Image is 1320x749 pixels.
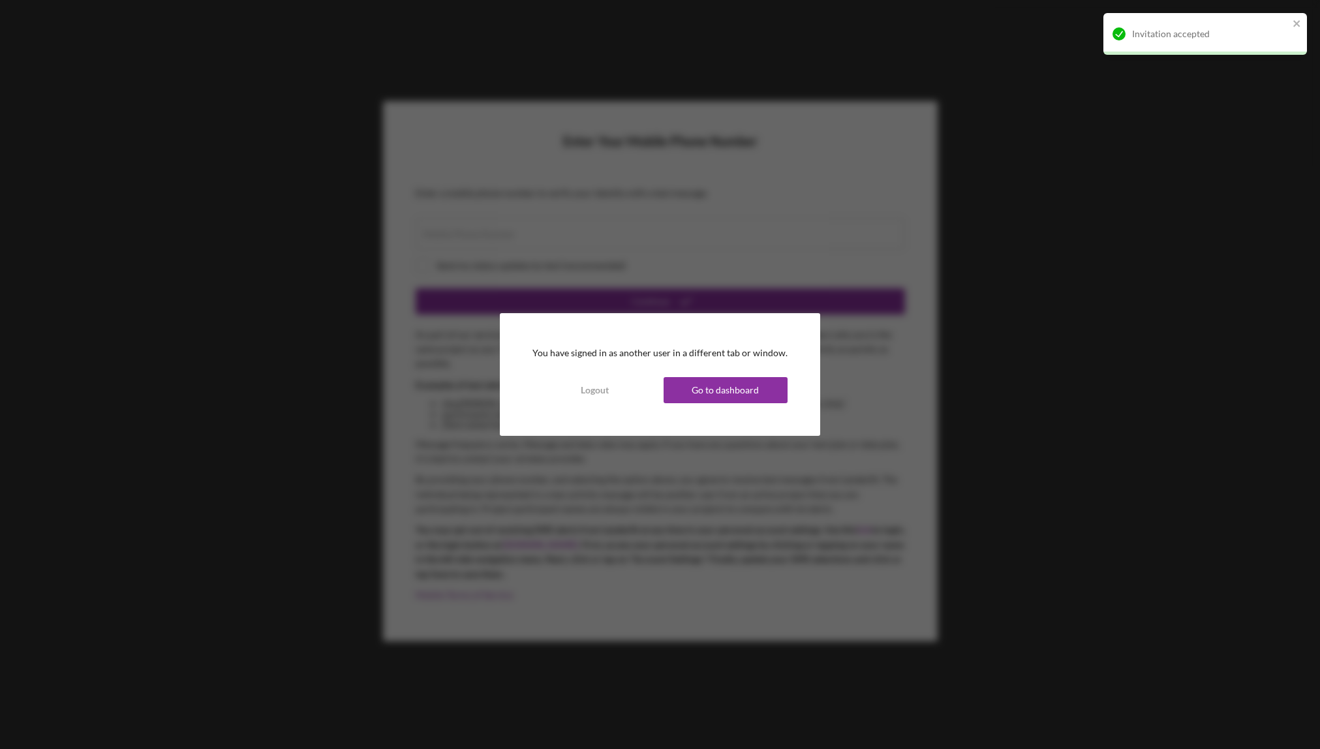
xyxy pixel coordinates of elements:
p: You have signed in as another user in a different tab or window. [532,346,788,360]
div: Logout [581,377,609,403]
button: close [1293,18,1302,31]
button: Go to dashboard [664,377,788,403]
div: Go to dashboard [692,377,759,403]
button: Logout [532,377,657,403]
div: Invitation accepted [1132,29,1289,39]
